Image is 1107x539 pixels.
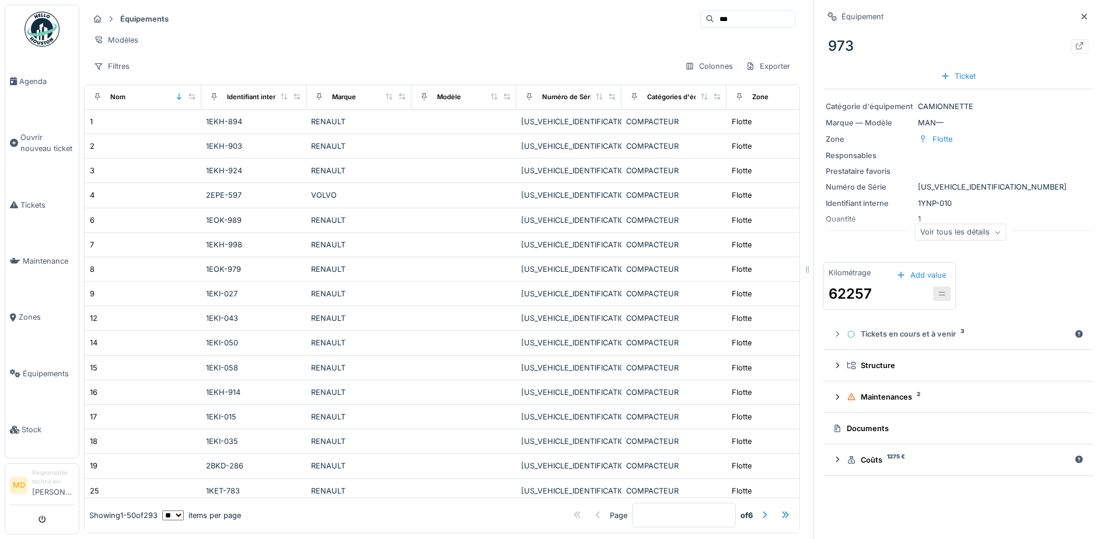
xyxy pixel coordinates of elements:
div: RENAULT [311,362,407,373]
div: [US_VEHICLE_IDENTIFICATION_NUMBER]/05 [521,190,617,201]
div: Responsable technicien [32,468,74,487]
a: MD Responsable technicien[PERSON_NAME] [10,468,74,505]
div: Marque [332,92,356,102]
div: 8 [90,264,95,275]
div: Flotte [732,436,752,447]
div: Showing 1 - 50 of 293 [89,510,158,521]
div: 3 [90,165,95,176]
div: 9 [90,288,95,299]
div: RENAULT [311,264,407,275]
div: [US_VEHICLE_IDENTIFICATION_NUMBER] [521,288,617,299]
div: [US_VEHICLE_IDENTIFICATION_NUMBER] [521,387,617,398]
div: 7 [90,239,94,250]
div: RENAULT [311,239,407,250]
li: [PERSON_NAME] [32,468,74,502]
div: Structure [847,360,1079,371]
div: Zone [752,92,769,102]
div: COMPACTEUR [626,485,722,496]
div: MAN — [826,117,1091,128]
div: RENAULT [311,165,407,176]
div: 1EKI-027 [206,288,302,299]
div: Flotte [732,411,752,422]
div: COMPACTEUR [626,165,722,176]
div: Flotte [732,387,752,398]
div: 1KET-783 [206,485,302,496]
div: 6 [90,215,95,226]
div: 1EKI-035 [206,436,302,447]
div: 1EKI-015 [206,411,302,422]
div: 1EKI-058 [206,362,302,373]
div: Exporter [741,58,795,75]
div: 1YNP-010 [826,198,1091,209]
div: 2 [90,141,95,152]
div: 1 [90,116,93,127]
div: Ticket [936,68,980,84]
div: Flotte [732,460,752,471]
div: Zone [826,134,913,145]
summary: Documents [828,418,1088,439]
div: Flotte [933,134,952,145]
div: Marque — Modèle [826,117,913,128]
div: VOLVO [311,190,407,201]
div: Flotte [732,165,752,176]
div: Voir tous les détails [915,224,1007,241]
div: COMPACTEUR [626,239,722,250]
span: Équipements [23,368,74,379]
summary: Maintenances2 [828,386,1088,408]
div: Numéro de Série [826,181,913,192]
div: [US_VEHICLE_IDENTIFICATION_NUMBER] [521,337,617,348]
div: COMPACTEUR [626,116,722,127]
div: 14 [90,337,97,348]
div: RENAULT [311,485,407,496]
div: Numéro de Série [542,92,596,102]
div: 1EKH-903 [206,141,302,152]
div: RENAULT [311,411,407,422]
div: Catégorie d'équipement [826,101,913,112]
a: Ouvrir nouveau ticket [5,109,79,177]
div: RENAULT [311,215,407,226]
div: COMPACTEUR [626,141,722,152]
div: COMPACTEUR [626,215,722,226]
div: Flotte [732,116,752,127]
div: [US_VEHICLE_IDENTIFICATION_NUMBER] [521,362,617,373]
div: Documents [833,423,1079,434]
span: Zones [19,311,74,323]
div: [US_VEHICLE_IDENTIFICATION_NUMBER] [521,485,617,496]
div: [US_VEHICLE_IDENTIFICATION_NUMBER] [521,116,617,127]
div: 19 [90,460,97,471]
div: Identifiant interne [826,198,913,209]
div: [US_VEHICLE_IDENTIFICATION_NUMBER] [521,460,617,471]
div: Quantité [826,213,913,225]
a: Stock [5,402,79,458]
div: 1 [826,213,1091,225]
div: Équipement [841,11,883,22]
div: Filtres [89,58,135,75]
div: COMPACTEUR [626,190,722,201]
div: 1EKI-050 [206,337,302,348]
div: Flotte [732,337,752,348]
div: COMPACTEUR [626,362,722,373]
div: [US_VEHICLE_IDENTIFICATION_NUMBER] [521,141,617,152]
div: 16 [90,387,97,398]
div: COMPACTEUR [626,460,722,471]
div: 1EKH-914 [206,387,302,398]
summary: Tickets en cours et à venir3 [828,324,1088,345]
div: 1EKH-998 [206,239,302,250]
div: 2BKD-286 [206,460,302,471]
div: [US_VEHICLE_IDENTIFICATION_NUMBER] [521,313,617,324]
div: 17 [90,411,97,422]
div: 12 [90,313,97,324]
div: 15 [90,362,97,373]
div: COMPACTEUR [626,436,722,447]
div: [US_VEHICLE_IDENTIFICATION_NUMBER] [521,411,617,422]
div: Flotte [732,141,752,152]
div: Flotte [732,485,752,496]
div: items per page [162,510,241,521]
div: COMPACTEUR [626,411,722,422]
div: [US_VEHICLE_IDENTIFICATION_NUMBER] [521,264,617,275]
div: 1EOK-979 [206,264,302,275]
div: [US_VEHICLE_IDENTIFICATION_NUMBER] [521,215,617,226]
div: 1EKH-894 [206,116,302,127]
div: 25 [90,485,99,496]
div: RENAULT [311,116,407,127]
